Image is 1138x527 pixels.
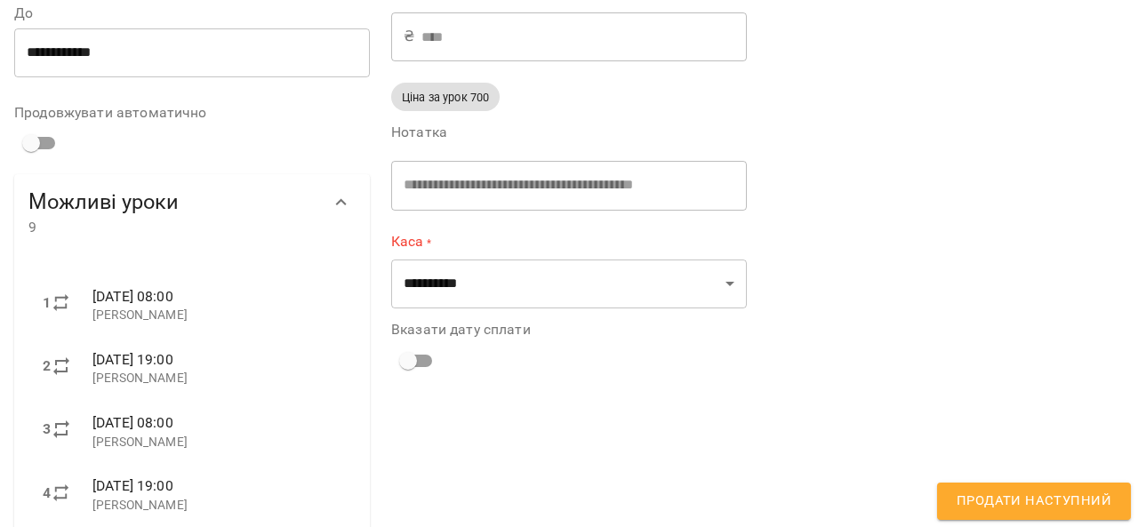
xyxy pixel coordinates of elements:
[937,483,1131,520] button: Продати наступний
[92,370,341,387] p: [PERSON_NAME]
[391,89,500,106] span: Ціна за урок 700
[92,497,341,515] p: [PERSON_NAME]
[28,188,320,216] span: Можливі уроки
[28,217,320,238] span: 9
[391,323,747,337] label: Вказати дату сплати
[92,307,341,324] p: [PERSON_NAME]
[43,419,51,440] label: 3
[43,292,51,314] label: 1
[404,26,414,47] p: ₴
[92,434,341,451] p: [PERSON_NAME]
[92,414,173,431] span: [DATE] 08:00
[14,6,370,20] label: До
[391,125,747,140] label: Нотатка
[957,490,1111,513] span: Продати наступний
[92,351,173,368] span: [DATE] 19:00
[43,483,51,504] label: 4
[92,477,173,494] span: [DATE] 19:00
[43,355,51,377] label: 2
[14,106,370,120] label: Продовжувати автоматично
[320,181,363,224] button: Show more
[92,288,173,305] span: [DATE] 08:00
[391,232,747,252] label: Каса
